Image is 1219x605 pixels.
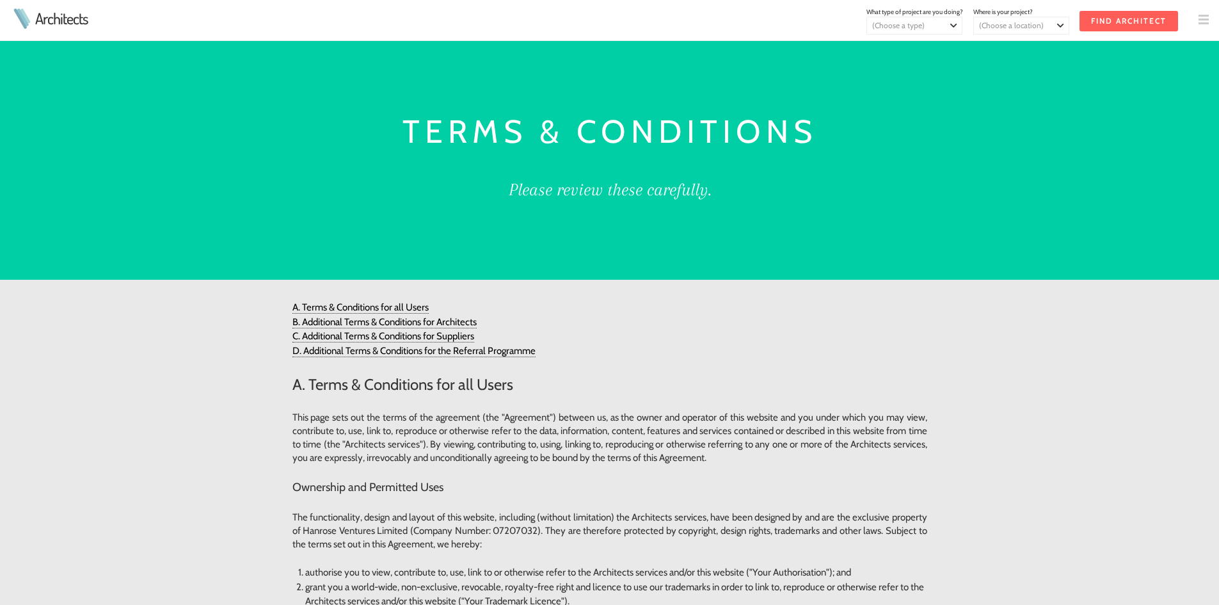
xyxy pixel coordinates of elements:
[10,8,33,29] img: Architects
[35,11,88,26] a: Architects
[292,108,927,156] h1: Terms & Conditions
[446,176,774,203] h3: Please review these carefully.
[292,302,429,314] a: A. Terms & Conditions for all Users
[292,345,536,357] a: D. Additional Terms & Conditions for the Referral Programme
[292,330,474,343] a: C. Additional Terms & Conditions for Suppliers
[973,8,1033,16] span: Where is your project?
[292,411,927,465] p: This page sets out the terms of the agreement (the "Agreement") between us, as the owner and oper...
[292,511,927,551] p: The functionality, design and layout of this website, including (without limitation) the Architec...
[1080,11,1178,31] input: Find Architect
[292,373,927,396] h2: A. Terms & Conditions for all Users
[292,479,927,496] h3: Ownership and Permitted Uses
[305,565,927,580] li: authorise you to view, contribute to, use, link to or otherwise refer to the Architects services ...
[866,8,963,16] span: What type of project are you doing?
[292,316,477,328] a: B. Additional Terms & Conditions for Architects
